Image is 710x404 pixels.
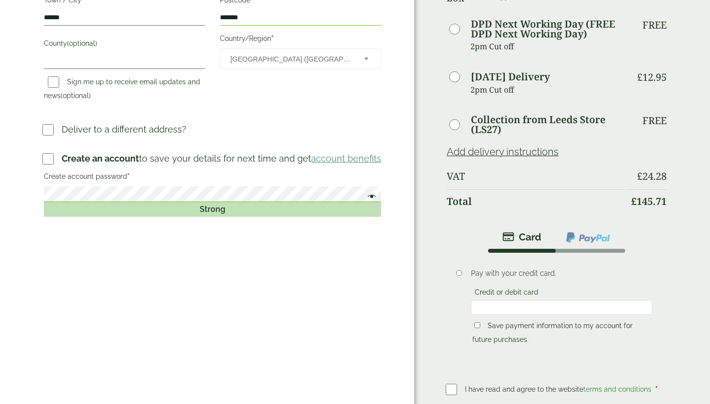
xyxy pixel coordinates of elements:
a: account benefits [311,153,381,164]
th: Total [447,189,624,213]
abbr: required [127,172,130,180]
span: £ [637,70,642,84]
label: Collection from Leeds Store (LS27) [471,115,624,135]
span: I have read and agree to the website [465,385,653,393]
span: £ [631,195,637,208]
abbr: required [655,385,658,393]
label: County [44,36,205,53]
span: United Kingdom (UK) [230,49,351,69]
label: Create account password [44,169,381,186]
iframe: Secure card payment input frame [474,303,649,312]
p: 2pm Cut off [470,82,624,97]
span: Country/Region [220,48,381,69]
label: Save payment information to my account for future purchases. [472,322,633,346]
label: Sign me up to receive email updates and news [44,78,200,102]
label: DPD Next Working Day (FREE DPD Next Working Day) [471,19,624,39]
p: Free [642,19,667,31]
strong: Create an account [62,153,139,164]
label: Country/Region [220,32,381,48]
img: ppcp-gateway.png [565,231,611,244]
div: Strong [44,202,381,217]
a: Add delivery instructions [447,146,559,158]
span: (optional) [67,39,97,47]
p: Pay with your credit card. [471,268,652,279]
p: Deliver to a different address? [62,123,186,136]
bdi: 145.71 [631,195,667,208]
span: (optional) [61,92,91,100]
bdi: 24.28 [637,169,667,183]
img: stripe.png [502,231,541,243]
p: 2pm Cut off [470,39,624,54]
p: to save your details for next time and get [62,152,381,165]
p: Free [642,115,667,127]
bdi: 12.95 [637,70,667,84]
label: [DATE] Delivery [471,72,550,82]
th: VAT [447,165,624,188]
a: terms and conditions [583,385,651,393]
label: Credit or debit card [471,288,542,299]
span: £ [637,169,642,183]
input: Sign me up to receive email updates and news(optional) [48,76,59,88]
abbr: required [271,34,274,42]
